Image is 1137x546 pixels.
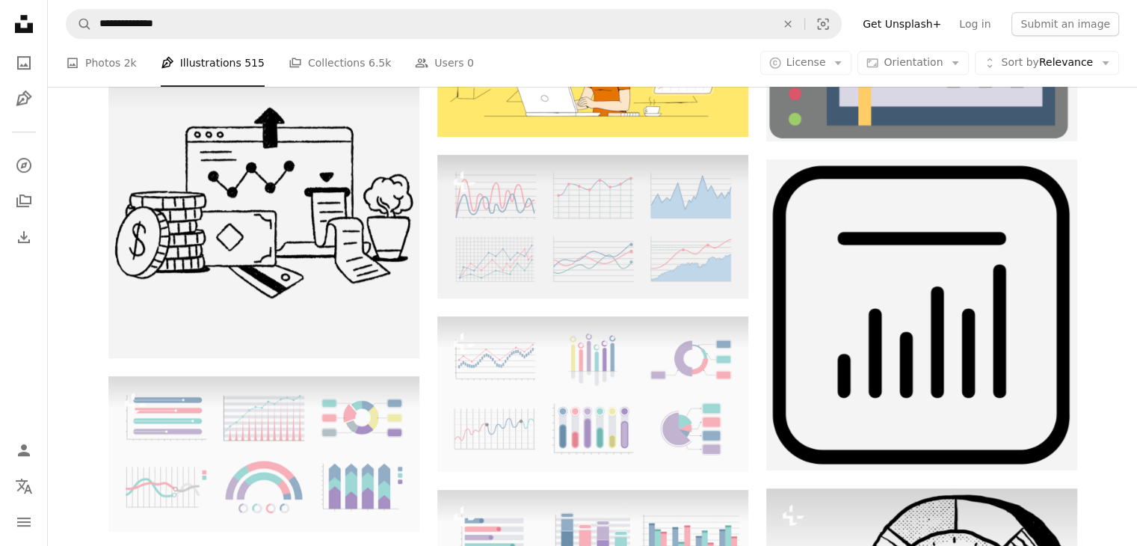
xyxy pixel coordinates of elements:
[9,471,39,501] button: Language
[467,55,474,71] span: 0
[9,186,39,216] a: Collections
[766,307,1077,321] a: A black and white icon of a sound board
[66,9,842,39] form: Find visuals sitewide
[857,51,969,75] button: Orientation
[289,39,391,87] a: Collections 6.5k
[786,56,826,68] span: License
[975,51,1119,75] button: Sort byRelevance
[108,447,419,461] a: A bunch of different types of graphs on a white background
[1011,12,1119,36] button: Submit an image
[437,387,748,400] a: A bunch of different types of graphs on a white background
[950,12,999,36] a: Log in
[124,55,137,71] span: 2k
[760,51,852,75] button: License
[415,39,474,87] a: Users 0
[369,55,391,71] span: 6.5k
[108,196,419,209] a: Financial growth and transactions are visualized here.
[9,48,39,78] a: Photos
[1001,56,1038,68] span: Sort by
[9,507,39,537] button: Menu
[437,155,748,298] img: A bunch of graphs that are on a wall
[108,47,419,358] img: Financial growth and transactions are visualized here.
[766,159,1077,470] img: A black and white icon of a sound board
[9,435,39,465] a: Log in / Sign up
[437,219,748,233] a: A bunch of graphs that are on a wall
[9,150,39,180] a: Explore
[9,222,39,252] a: Download History
[1001,55,1093,70] span: Relevance
[108,376,419,532] img: A bunch of different types of graphs on a white background
[67,10,92,38] button: Search Unsplash
[884,56,943,68] span: Orientation
[437,316,748,472] img: A bunch of different types of graphs on a white background
[805,10,841,38] button: Visual search
[66,39,137,87] a: Photos 2k
[9,9,39,42] a: Home — Unsplash
[9,84,39,114] a: Illustrations
[854,12,950,36] a: Get Unsplash+
[771,10,804,38] button: Clear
